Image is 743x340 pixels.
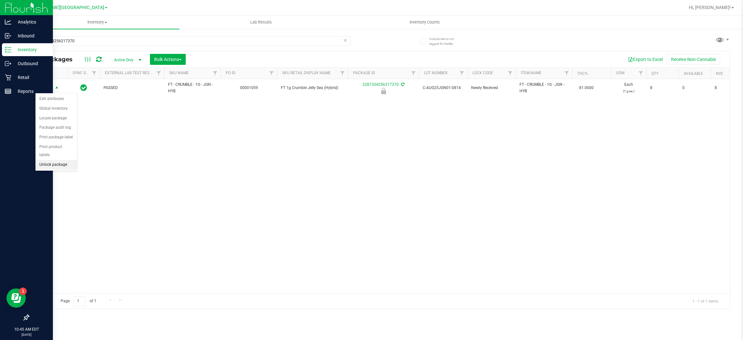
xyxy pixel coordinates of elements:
[651,71,659,76] a: Qty
[577,71,588,76] a: THC%
[11,32,50,40] p: Inbound
[266,68,277,79] a: Filter
[89,68,100,79] a: Filter
[650,85,675,91] span: 8
[521,71,541,75] a: Item Name
[684,71,703,76] a: Available
[226,71,235,75] a: PO ID
[11,74,50,81] p: Retail
[343,15,507,29] a: Inventory Counts
[347,88,420,94] div: Newly Received
[423,85,463,91] span: C-AUG25JGN01-0814
[471,85,512,91] span: Newly Received
[457,68,467,79] a: Filter
[3,326,50,332] p: 10:45 AM EDT
[362,82,399,87] a: 2287354256217370
[11,18,50,26] p: Analytics
[337,68,348,79] a: Filter
[35,104,77,114] li: Global inventory
[5,19,11,25] inline-svg: Analytics
[154,68,164,79] a: Filter
[210,68,221,79] a: Filter
[15,19,179,25] span: Inventory
[401,19,449,25] span: Inventory Counts
[3,332,50,337] p: [DATE]
[11,60,50,67] p: Outbound
[282,71,331,75] a: Sku Retail Display Name
[561,68,572,79] a: Filter
[11,87,50,95] p: Reports
[11,46,50,54] p: Inventory
[682,85,707,91] span: 0
[35,142,77,160] li: Print product labels
[5,33,11,39] inline-svg: Inbound
[5,46,11,53] inline-svg: Inventory
[179,15,343,29] a: Lab Results
[240,85,258,90] a: 00001059
[400,82,404,87] span: Sync from Compliance System
[104,85,160,91] span: PASSED
[35,94,77,104] li: Edit attributes
[505,68,516,79] a: Filter
[715,85,739,91] span: 8
[15,15,179,29] a: Inventory
[576,83,597,93] span: 81.0000
[80,83,87,92] span: In Sync
[689,5,731,10] span: Hi, [PERSON_NAME]!
[34,56,79,63] span: All Packages
[242,19,281,25] span: Lab Results
[19,287,27,295] iframe: Resource center unread badge
[5,88,11,95] inline-svg: Reports
[154,57,182,62] span: Bulk Actions
[5,60,11,67] inline-svg: Outbound
[5,74,11,81] inline-svg: Retail
[615,82,642,94] span: Each
[105,71,155,75] a: External Lab Test Result
[35,160,77,170] li: Unlock package
[616,71,624,75] a: UOM
[55,296,102,306] span: Page of 1
[35,133,77,142] li: Print package label
[667,54,720,65] button: Receive Non-Cannabis
[281,85,344,91] span: FT 1g Crumble Jelly Sea (Hybrid)
[169,71,189,75] a: SKU Name
[408,68,419,79] a: Filter
[624,54,667,65] button: Export to Excel
[636,68,646,79] a: Filter
[687,296,723,306] span: 1 - 1 of 1 items
[520,82,568,94] span: FT - CRUMBLE - 1G - JGN - HYB
[28,36,351,46] input: Search Package ID, Item Name, SKU, Lot or Part Number...
[73,71,97,75] a: Sync Status
[150,54,186,65] button: Bulk Actions
[35,123,77,133] li: Package audit log
[615,88,642,94] p: (1 g ea.)
[25,5,104,10] span: [PERSON_NAME][GEOGRAPHIC_DATA]
[353,71,375,75] a: Package ID
[35,114,77,123] li: Locate package
[74,296,85,306] input: 1
[53,84,61,93] span: select
[168,82,217,94] span: FT - CRUMBLE - 1G - JGN - HYB
[429,36,461,46] span: Include items not tagged for facility
[6,288,26,308] iframe: Resource center
[472,71,493,75] a: Lock Code
[343,36,348,45] span: Clear
[424,71,447,75] a: Lot Number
